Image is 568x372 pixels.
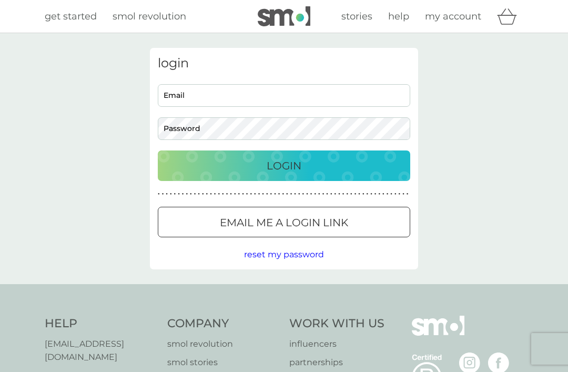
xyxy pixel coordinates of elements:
p: ● [242,192,244,197]
a: help [388,9,409,24]
p: ● [190,192,192,197]
p: ● [274,192,276,197]
span: help [388,11,409,22]
p: ● [254,192,256,197]
p: Login [267,157,301,174]
p: ● [367,192,369,197]
p: ● [346,192,348,197]
img: smol [258,6,310,26]
p: ● [218,192,220,197]
p: ● [266,192,268,197]
p: ● [226,192,228,197]
p: ● [262,192,264,197]
p: ● [238,192,240,197]
p: ● [310,192,312,197]
p: ● [282,192,284,197]
span: stories [341,11,372,22]
p: ● [334,192,337,197]
img: smol [412,316,464,351]
p: ● [214,192,216,197]
p: ● [246,192,248,197]
p: ● [178,192,180,197]
p: ● [250,192,252,197]
p: ● [234,192,236,197]
p: ● [186,192,188,197]
p: ● [322,192,324,197]
span: get started [45,11,97,22]
p: ● [206,192,208,197]
p: ● [210,192,212,197]
span: smol revolution [113,11,186,22]
p: ● [198,192,200,197]
h4: Company [167,316,279,332]
p: ● [162,192,164,197]
p: ● [278,192,280,197]
p: ● [306,192,308,197]
a: smol revolution [167,337,279,351]
p: ● [330,192,332,197]
p: ● [382,192,384,197]
span: my account [425,11,481,22]
p: ● [290,192,292,197]
p: ● [230,192,232,197]
p: ● [158,192,160,197]
a: smol stories [167,356,279,369]
p: ● [358,192,360,197]
p: ● [326,192,328,197]
p: ● [318,192,320,197]
p: ● [202,192,204,197]
p: ● [394,192,397,197]
h4: Work With Us [289,316,384,332]
p: ● [374,192,377,197]
p: ● [370,192,372,197]
p: ● [399,192,401,197]
p: ● [302,192,305,197]
p: ● [407,192,409,197]
p: ● [390,192,392,197]
p: ● [338,192,340,197]
a: my account [425,9,481,24]
h4: Help [45,316,157,332]
p: ● [362,192,364,197]
a: get started [45,9,97,24]
p: ● [350,192,352,197]
button: Login [158,150,410,181]
p: ● [314,192,316,197]
p: ● [342,192,344,197]
p: ● [270,192,272,197]
h3: login [158,56,410,71]
span: reset my password [244,249,324,259]
a: influencers [289,337,384,351]
a: [EMAIL_ADDRESS][DOMAIN_NAME] [45,337,157,364]
a: stories [341,9,372,24]
div: basket [497,6,523,27]
p: Email me a login link [220,214,348,231]
p: ● [170,192,172,197]
p: ● [194,192,196,197]
button: Email me a login link [158,207,410,237]
a: smol revolution [113,9,186,24]
p: ● [354,192,357,197]
p: ● [378,192,380,197]
p: ● [298,192,300,197]
button: reset my password [244,248,324,262]
a: partnerships [289,356,384,369]
p: ● [222,192,224,197]
p: ● [286,192,288,197]
p: ● [387,192,389,197]
p: ● [294,192,296,197]
p: ● [258,192,260,197]
p: ● [182,192,184,197]
p: ● [166,192,168,197]
p: ● [402,192,404,197]
p: ● [174,192,176,197]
